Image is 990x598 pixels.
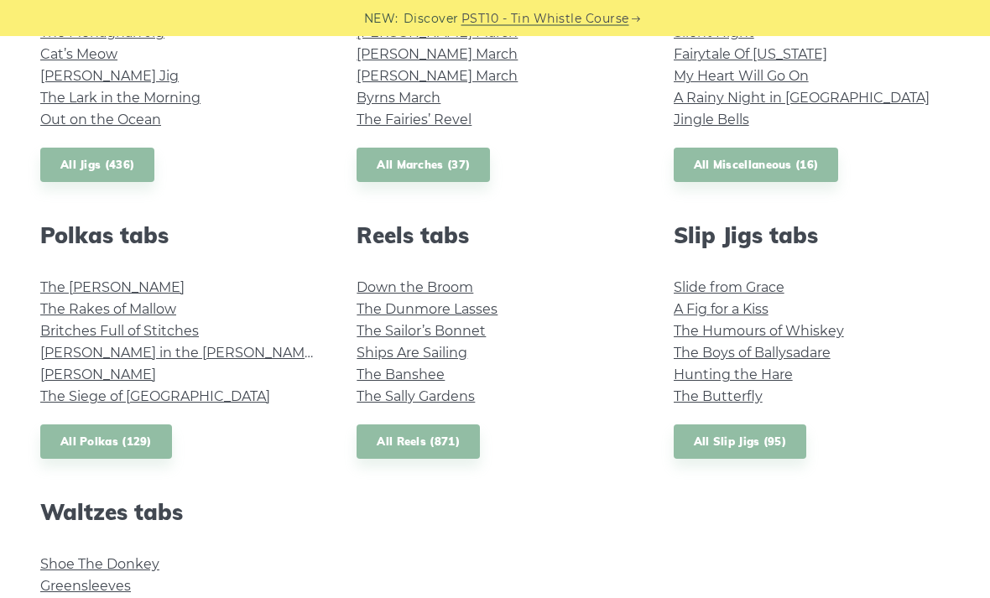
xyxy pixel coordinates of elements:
a: The [PERSON_NAME] [40,280,185,296]
a: The Fairies’ Revel [357,112,472,128]
a: [PERSON_NAME] in the [PERSON_NAME] [40,346,318,361]
a: Greensleeves [40,579,131,595]
a: My Heart Will Go On [674,69,809,85]
a: The Rakes of Mallow [40,302,176,318]
a: The Sailor’s Bonnet [357,324,486,340]
a: Ships Are Sailing [357,346,467,361]
a: All Jigs (436) [40,148,154,183]
a: Hunting the Hare [674,367,793,383]
a: All Marches (37) [357,148,490,183]
a: Cat’s Meow [40,47,117,63]
a: [PERSON_NAME] March [357,69,518,85]
a: The Dunmore Lasses [357,302,498,318]
a: The Lark in the Morning [40,91,201,107]
a: All Polkas (129) [40,425,172,460]
h2: Slip Jigs tabs [674,223,950,249]
h2: Reels tabs [357,223,633,249]
a: A Rainy Night in [GEOGRAPHIC_DATA] [674,91,930,107]
a: Byrns March [357,91,440,107]
a: All Reels (871) [357,425,480,460]
h2: Polkas tabs [40,223,316,249]
a: [PERSON_NAME] [40,367,156,383]
a: Down the Broom [357,280,473,296]
a: Fairytale Of [US_STATE] [674,47,827,63]
a: Shoe The Donkey [40,557,159,573]
a: The Sally Gardens [357,389,475,405]
a: [PERSON_NAME] March [357,47,518,63]
h2: Waltzes tabs [40,500,316,526]
a: The Siege of [GEOGRAPHIC_DATA] [40,389,270,405]
a: The Boys of Ballysadare [674,346,831,361]
a: The Butterfly [674,389,763,405]
a: Britches Full of Stitches [40,324,199,340]
a: Slide from Grace [674,280,784,296]
a: Out on the Ocean [40,112,161,128]
a: The Banshee [357,367,445,383]
a: All Slip Jigs (95) [674,425,806,460]
a: Jingle Bells [674,112,749,128]
a: PST10 - Tin Whistle Course [461,9,629,29]
a: The Humours of Whiskey [674,324,844,340]
a: [PERSON_NAME] Jig [40,69,179,85]
a: A Fig for a Kiss [674,302,769,318]
a: All Miscellaneous (16) [674,148,839,183]
span: NEW: [364,9,399,29]
span: Discover [404,9,459,29]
